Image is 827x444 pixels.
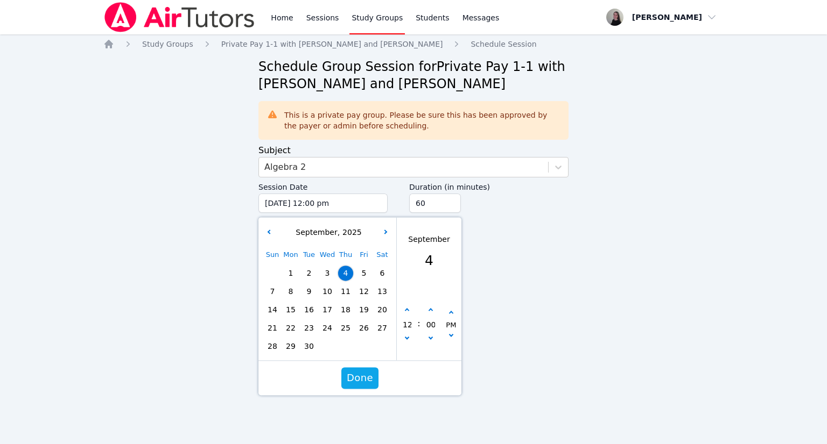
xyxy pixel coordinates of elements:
button: Done [341,367,379,389]
div: Choose Tuesday September 09 of 2025 [300,282,318,300]
div: , [293,227,361,238]
a: Study Groups [142,39,193,49]
div: Choose Wednesday September 17 of 2025 [318,300,337,319]
div: Thu [337,246,355,264]
div: Choose Friday October 03 of 2025 [355,337,373,355]
div: Wed [318,246,337,264]
span: September [293,228,337,237]
span: 17 [320,302,335,317]
div: Choose Wednesday September 24 of 2025 [318,319,337,337]
span: 10 [320,284,335,299]
span: 18 [338,302,353,317]
div: Choose Thursday September 11 of 2025 [337,282,355,300]
div: Choose Thursday September 25 of 2025 [337,319,355,337]
span: Schedule Session [471,40,536,48]
span: 24 [320,320,335,335]
div: Choose Tuesday September 02 of 2025 [300,264,318,282]
span: 30 [302,339,317,354]
span: 11 [338,284,353,299]
span: 23 [302,320,317,335]
div: Sun [263,246,282,264]
div: Choose Monday September 08 of 2025 [282,282,300,300]
div: Choose Monday September 01 of 2025 [282,264,300,282]
span: 25 [338,320,353,335]
div: Algebra 2 [264,161,306,174]
div: Choose Sunday September 21 of 2025 [263,319,282,337]
div: Choose Saturday September 13 of 2025 [373,282,391,300]
a: Schedule Session [471,39,536,49]
div: Choose Thursday September 18 of 2025 [337,300,355,319]
span: 15 [283,302,298,317]
h2: Schedule Group Session for Private Pay 1-1 with [PERSON_NAME] and [PERSON_NAME] [258,58,569,92]
span: 26 [356,320,372,335]
div: Choose Friday September 26 of 2025 [355,319,373,337]
div: Choose Saturday September 20 of 2025 [373,300,391,319]
span: 1 [283,266,298,281]
div: Choose Tuesday September 16 of 2025 [300,300,318,319]
span: 29 [283,339,298,354]
span: 16 [302,302,317,317]
span: Study Groups [142,40,193,48]
div: Choose Monday September 22 of 2025 [282,319,300,337]
a: Private Pay 1-1 with [PERSON_NAME] and [PERSON_NAME] [221,39,443,49]
span: 20 [375,302,390,317]
div: Choose Wednesday September 03 of 2025 [318,264,337,282]
label: Subject [258,145,291,155]
span: 27 [375,320,390,335]
div: Sat [373,246,391,264]
div: This is a private pay group. Please be sure this has been approved by the payer or admin before s... [284,110,560,131]
div: Choose Sunday September 14 of 2025 [263,300,282,319]
span: 9 [302,284,317,299]
div: Choose Saturday October 04 of 2025 [373,337,391,355]
div: Choose Wednesday October 01 of 2025 [318,337,337,355]
div: Choose Sunday September 07 of 2025 [263,282,282,300]
span: 21 [265,320,280,335]
span: : [417,289,420,359]
div: Choose Saturday September 27 of 2025 [373,319,391,337]
div: Choose Friday September 19 of 2025 [355,300,373,319]
span: 13 [375,284,390,299]
div: Choose Sunday September 28 of 2025 [263,337,282,355]
span: 3 [320,266,335,281]
nav: Breadcrumb [103,39,724,49]
span: 5 [356,266,372,281]
span: 12 [356,284,372,299]
div: PM [446,320,456,332]
div: Choose Friday September 05 of 2025 [355,264,373,282]
label: Session Date [258,177,388,194]
div: Choose Saturday September 06 of 2025 [373,264,391,282]
span: 14 [265,302,280,317]
span: 2025 [340,228,362,237]
span: 22 [283,320,298,335]
div: Choose Sunday August 31 of 2025 [263,264,282,282]
label: Duration (in minutes) [409,177,569,194]
span: 6 [375,266,390,281]
span: 8 [283,284,298,299]
span: 4 [338,266,353,281]
span: 28 [265,339,280,354]
div: Mon [282,246,300,264]
div: September [408,234,450,245]
span: 2 [302,266,317,281]
div: Choose Thursday September 04 of 2025 [337,264,355,282]
div: Choose Tuesday September 23 of 2025 [300,319,318,337]
span: 19 [356,302,372,317]
span: Done [347,370,373,385]
div: Choose Tuesday September 30 of 2025 [300,337,318,355]
span: Private Pay 1-1 with [PERSON_NAME] and [PERSON_NAME] [221,40,443,48]
div: Choose Monday September 29 of 2025 [282,337,300,355]
span: 7 [265,284,280,299]
span: Messages [462,12,500,23]
div: Choose Wednesday September 10 of 2025 [318,282,337,300]
div: Choose Thursday October 02 of 2025 [337,337,355,355]
div: Choose Monday September 15 of 2025 [282,300,300,319]
div: Fri [355,246,373,264]
div: Choose Friday September 12 of 2025 [355,282,373,300]
div: 4 [408,250,450,271]
div: Tue [300,246,318,264]
img: Air Tutors [103,2,256,32]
